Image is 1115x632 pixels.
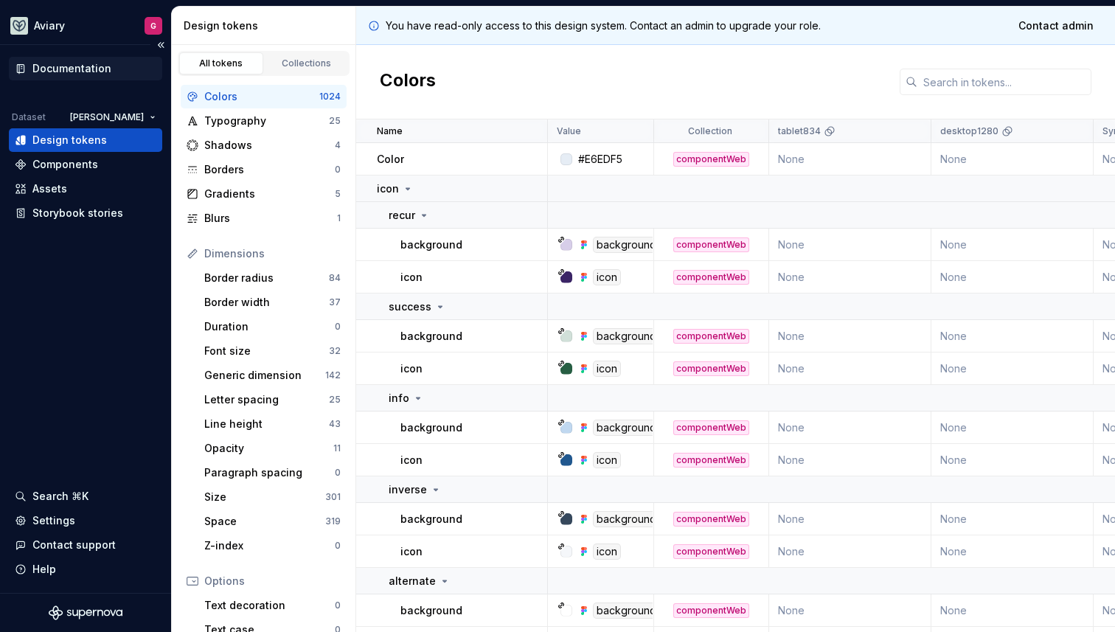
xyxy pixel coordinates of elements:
td: None [931,320,1094,353]
div: All tokens [184,58,258,69]
div: Gradients [204,187,335,201]
a: Border radius84 [198,266,347,290]
td: None [931,412,1094,444]
div: 5 [335,188,341,200]
div: 319 [325,515,341,527]
td: None [931,535,1094,568]
button: [PERSON_NAME] [63,107,162,128]
img: 256e2c79-9abd-4d59-8978-03feab5a3943.png [10,17,28,35]
td: None [769,229,931,261]
a: Supernova Logo [49,605,122,620]
td: None [931,229,1094,261]
p: background [400,237,462,252]
div: #E6EDF5 [578,152,622,167]
td: None [931,261,1094,294]
div: icon [593,544,621,560]
a: Line height43 [198,412,347,436]
div: Help [32,562,56,577]
div: 0 [335,600,341,611]
a: Borders0 [181,158,347,181]
p: background [400,329,462,344]
div: 37 [329,296,341,308]
td: None [769,143,931,176]
div: icon [593,269,621,285]
div: Borders [204,162,335,177]
p: Name [377,125,403,137]
a: Assets [9,177,162,201]
a: Storybook stories [9,201,162,225]
div: 25 [329,394,341,406]
h2: Colors [380,69,436,95]
a: Letter spacing25 [198,388,347,412]
div: backgroundLevel0 [593,603,693,619]
div: 0 [335,321,341,333]
a: Generic dimension142 [198,364,347,387]
div: Contact support [32,538,116,552]
div: Typography [204,114,329,128]
div: Aviary [34,18,65,33]
p: desktop1280 [940,125,998,137]
div: Border radius [204,271,329,285]
div: componentWeb [673,453,749,468]
a: Size301 [198,485,347,509]
a: Border width37 [198,291,347,314]
p: icon [400,453,423,468]
td: None [931,353,1094,385]
div: componentWeb [673,361,749,376]
div: backgroundLevel2 [593,237,692,253]
div: Collections [270,58,344,69]
td: None [769,594,931,627]
a: Shadows4 [181,133,347,157]
td: None [769,353,931,385]
div: 43 [329,418,341,430]
div: componentWeb [673,329,749,344]
td: None [769,261,931,294]
div: Components [32,157,98,172]
div: Space [204,514,325,529]
p: background [400,603,462,618]
p: icon [400,544,423,559]
td: None [931,594,1094,627]
td: None [769,444,931,476]
div: componentWeb [673,603,749,618]
div: backgroundLevel2 [593,328,692,344]
div: Options [204,574,341,588]
div: componentWeb [673,420,749,435]
div: Duration [204,319,335,334]
p: Collection [688,125,732,137]
p: inverse [389,482,427,497]
div: Dataset [12,111,46,123]
div: 11 [333,442,341,454]
p: background [400,420,462,435]
div: 0 [335,540,341,552]
p: success [389,299,431,314]
div: Search ⌘K [32,489,88,504]
a: Text decoration0 [198,594,347,617]
div: Opacity [204,441,333,456]
div: icon [593,452,621,468]
div: componentWeb [673,237,749,252]
div: Generic dimension [204,368,325,383]
a: Design tokens [9,128,162,152]
div: 0 [335,164,341,176]
div: Storybook stories [32,206,123,220]
p: recur [389,208,415,223]
div: 25 [329,115,341,127]
div: Border width [204,295,329,310]
div: backgroundLevel2 [593,420,692,436]
p: tablet834 [778,125,821,137]
a: Duration0 [198,315,347,338]
a: Settings [9,509,162,532]
a: Gradients5 [181,182,347,206]
p: Value [557,125,581,137]
div: 1024 [319,91,341,103]
div: Settings [32,513,75,528]
div: Text decoration [204,598,335,613]
div: Line height [204,417,329,431]
p: alternate [389,574,436,588]
a: Font size32 [198,339,347,363]
div: G [150,20,156,32]
div: componentWeb [673,152,749,167]
p: icon [377,181,399,196]
span: Contact admin [1018,18,1094,33]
